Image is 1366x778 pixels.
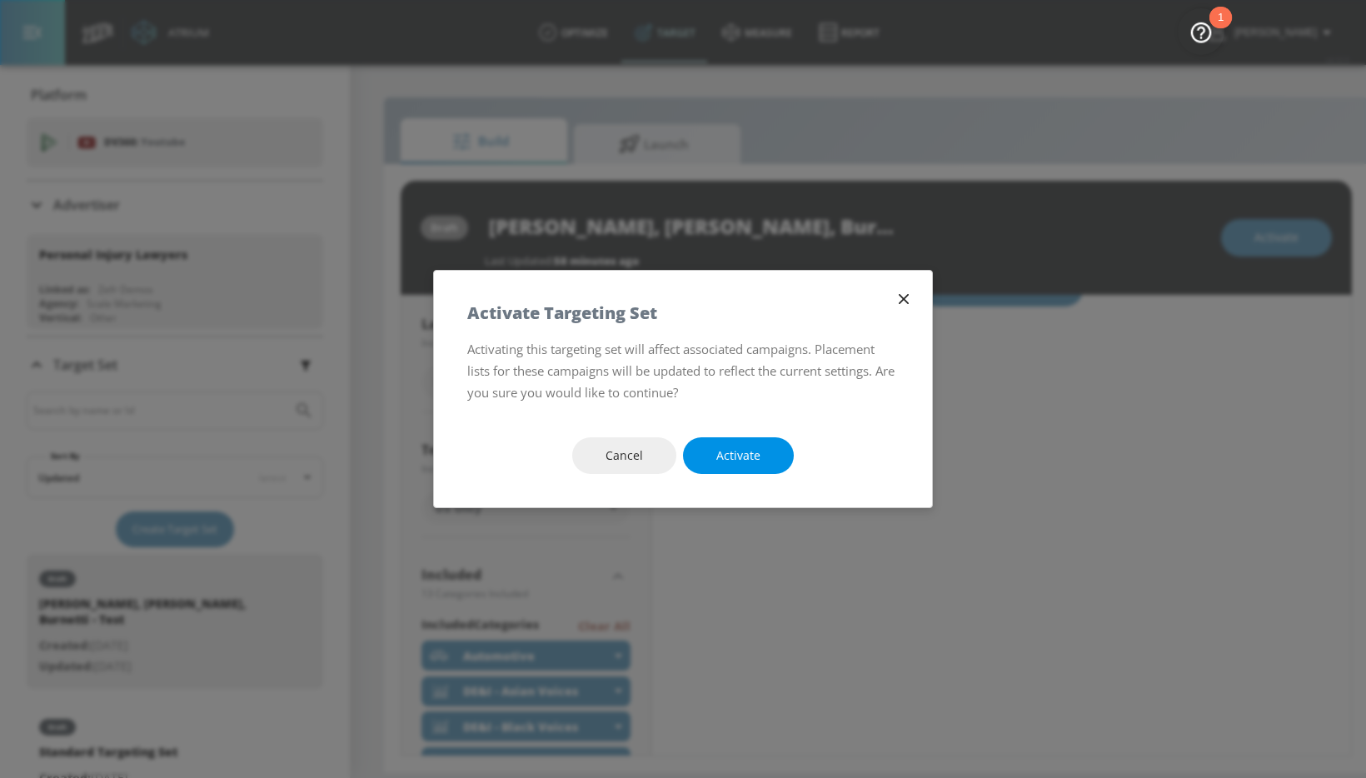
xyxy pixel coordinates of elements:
[467,338,899,404] p: Activating this targeting set will affect associated campaigns. Placement lists for these campaig...
[606,446,643,466] span: Cancel
[716,446,760,466] span: Activate
[572,437,676,475] button: Cancel
[1218,17,1224,39] div: 1
[1178,8,1224,55] button: Open Resource Center, 1 new notification
[683,437,794,475] button: Activate
[467,304,657,322] h5: Activate Targeting Set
